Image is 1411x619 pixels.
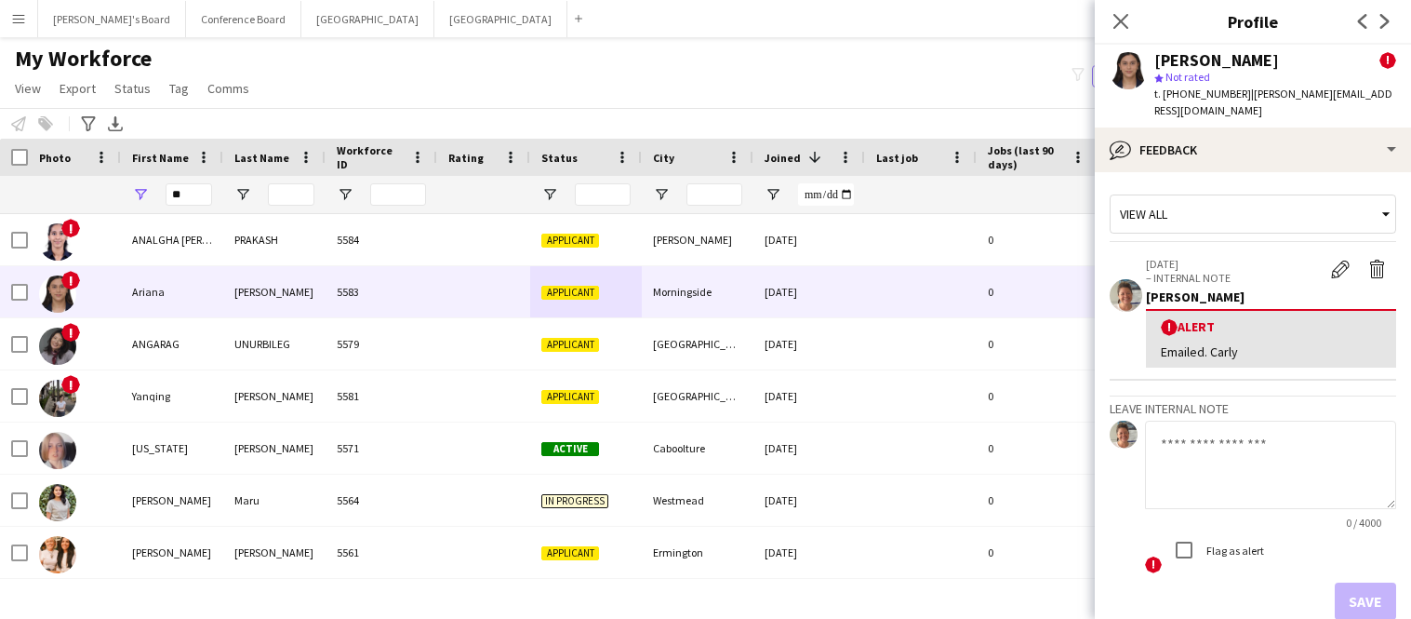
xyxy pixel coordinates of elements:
[223,318,326,370] div: UNURBILEG
[798,183,854,206] input: Joined Filter Input
[977,214,1098,265] div: 0
[223,475,326,526] div: Maru
[642,266,753,317] div: Morningside
[1161,318,1381,336] div: Alert
[642,423,753,474] div: Caboolture
[753,475,865,526] div: [DATE]
[977,527,1098,578] div: 0
[39,276,76,313] img: Ariana Rios
[1095,128,1411,172] div: Feedback
[114,80,151,97] span: Status
[15,80,41,97] span: View
[38,1,186,37] button: [PERSON_NAME]'s Board
[39,328,76,365] img: ANGARAG UNURBILEG
[753,527,865,578] div: [DATE]
[541,186,558,203] button: Open Filter Menu
[121,266,223,317] div: Ariana
[653,151,674,165] span: City
[162,76,196,101] a: Tag
[39,151,71,165] span: Photo
[121,527,223,578] div: [PERSON_NAME]
[1120,206,1167,222] span: View all
[326,266,437,317] div: 5583
[39,223,76,261] img: ANALGHA MARY PRAKASH
[121,370,223,422] div: Yanqing
[104,113,126,135] app-action-btn: Export XLSX
[121,318,223,370] div: ANGARAG
[765,151,801,165] span: Joined
[1161,343,1381,360] div: Emailed. Carly
[121,214,223,265] div: ANALGHA [PERSON_NAME]
[337,186,353,203] button: Open Filter Menu
[876,151,918,165] span: Last job
[642,214,753,265] div: [PERSON_NAME]
[653,186,670,203] button: Open Filter Menu
[1145,557,1162,573] span: !
[39,380,76,417] img: Yanqing Chen
[977,266,1098,317] div: 0
[977,318,1098,370] div: 0
[1379,52,1396,69] span: !
[1095,9,1411,34] h3: Profile
[61,323,80,342] span: !
[448,151,484,165] span: Rating
[326,370,437,422] div: 5581
[39,432,76,469] img: Indiana Cobb
[121,475,223,526] div: [PERSON_NAME]
[642,527,753,578] div: Ermington
[234,151,289,165] span: Last Name
[326,318,437,370] div: 5579
[326,423,437,474] div: 5571
[753,423,865,474] div: [DATE]
[77,113,100,135] app-action-btn: Advanced filters
[200,76,257,101] a: Comms
[541,442,599,456] span: Active
[1154,87,1251,101] span: t. [PHONE_NUMBER]
[1203,544,1264,558] label: Flag as alert
[39,484,76,521] img: Devyani Maru
[977,370,1098,422] div: 0
[61,375,80,394] span: !
[1331,516,1396,530] span: 0 / 4000
[541,286,599,300] span: Applicant
[223,266,326,317] div: [PERSON_NAME]
[753,318,865,370] div: [DATE]
[61,219,80,237] span: !
[686,183,742,206] input: City Filter Input
[642,475,753,526] div: Westmead
[223,214,326,265] div: PRAKASH
[234,186,251,203] button: Open Filter Menu
[186,1,301,37] button: Conference Board
[60,80,96,97] span: Export
[1165,70,1210,84] span: Not rated
[39,536,76,573] img: Hannah McDougall
[223,423,326,474] div: [PERSON_NAME]
[301,1,434,37] button: [GEOGRAPHIC_DATA]
[1161,319,1178,336] span: !
[541,390,599,404] span: Applicant
[1146,271,1322,285] p: – INTERNAL NOTE
[541,234,599,248] span: Applicant
[326,527,437,578] div: 5561
[1146,257,1322,271] p: [DATE]
[15,45,152,73] span: My Workforce
[132,151,189,165] span: First Name
[370,183,426,206] input: Workforce ID Filter Input
[977,423,1098,474] div: 0
[541,494,608,508] span: In progress
[7,76,48,101] a: View
[541,546,599,560] span: Applicant
[132,186,149,203] button: Open Filter Menu
[988,143,1064,171] span: Jobs (last 90 days)
[337,143,404,171] span: Workforce ID
[1146,289,1396,305] div: [PERSON_NAME]
[223,370,326,422] div: [PERSON_NAME]
[1154,52,1279,69] div: [PERSON_NAME]
[642,318,753,370] div: [GEOGRAPHIC_DATA]
[223,527,326,578] div: [PERSON_NAME]
[61,271,80,289] span: !
[52,76,103,101] a: Export
[326,214,437,265] div: 5584
[753,266,865,317] div: [DATE]
[753,370,865,422] div: [DATE]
